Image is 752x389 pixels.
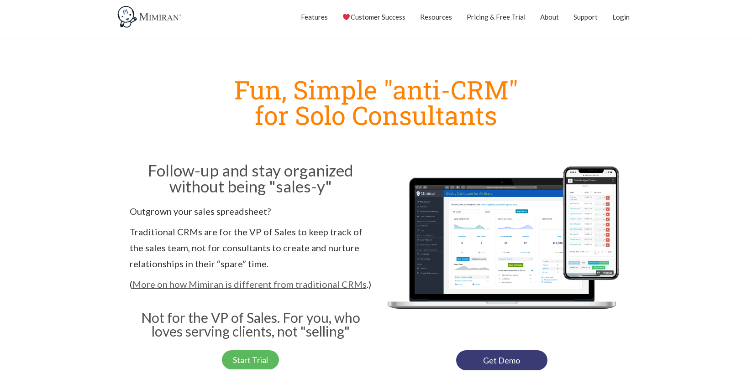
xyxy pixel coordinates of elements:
[130,203,372,219] p: Outgrown your sales spreadsheet?
[125,77,627,128] h1: Fun, Simple "anti-CRM" for Solo Consultants
[540,5,559,28] a: About
[130,279,371,290] span: ( .)
[116,5,184,28] img: Mimiran CRM
[130,224,372,272] p: Traditional CRMs are for the VP of Sales to keep track of the sales team, not for consultants to ...
[301,5,328,28] a: Features
[130,162,372,194] h2: Follow-up and stay organized without being "sales-y"
[456,350,547,370] a: Get Demo
[130,311,372,338] h3: Not for the VP of Sales. For you, who loves serving clients, not "selling"
[233,356,268,364] span: Start Trial
[343,14,350,21] img: ❤️
[132,279,367,290] a: More on how Mimiran is different from traditional CRMs
[222,350,279,369] a: Start Trial
[381,160,623,341] img: Mimiran CRM for solo consultants dashboard mobile
[573,5,598,28] a: Support
[420,5,452,28] a: Resources
[342,5,405,28] a: Customer Success
[612,5,630,28] a: Login
[467,5,526,28] a: Pricing & Free Trial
